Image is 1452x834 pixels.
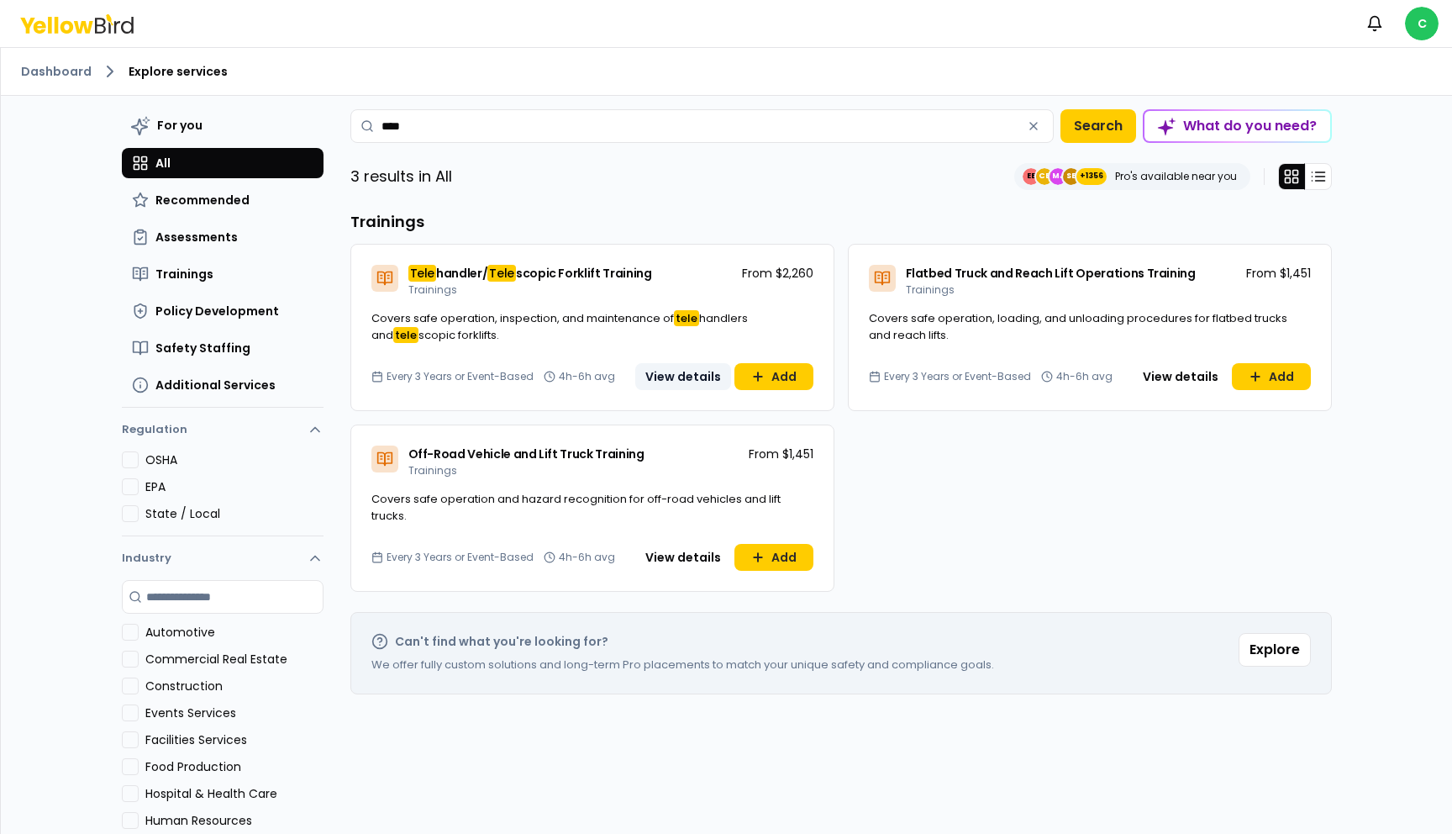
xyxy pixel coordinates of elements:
span: All [155,155,171,172]
p: From $1,451 [1246,265,1311,282]
button: View details [635,544,731,571]
p: Pro's available near you [1115,170,1237,183]
span: scopic forklifts. [418,327,499,343]
a: Dashboard [21,63,92,80]
span: MJ [1050,168,1066,185]
span: CE [1036,168,1053,185]
span: C [1405,7,1439,40]
nav: breadcrumb [21,61,1432,82]
label: Food Production [145,758,324,775]
span: scopic Forklift Training [516,265,652,282]
span: Covers safe operation and hazard recognition for off-road vehicles and lift trucks. [371,491,781,524]
button: Add [1232,363,1311,390]
button: Safety Staffing [122,333,324,363]
button: Industry [122,536,324,580]
span: handlers and [371,310,748,343]
span: SE [1063,168,1080,185]
span: Policy Development [155,303,279,319]
mark: Tele [487,265,516,282]
span: Explore services [129,63,228,80]
span: For you [157,117,203,134]
span: +1356 [1080,168,1103,185]
label: OSHA [145,451,324,468]
span: Recommended [155,192,250,208]
label: Facilities Services [145,731,324,748]
span: Every 3 Years or Event-Based [884,370,1031,383]
label: EPA [145,478,324,495]
button: Policy Development [122,296,324,326]
button: Additional Services [122,370,324,400]
span: Off-Road Vehicle and Lift Truck Training [408,446,644,462]
span: Assessments [155,229,238,245]
label: Events Services [145,705,324,721]
button: Regulation [122,414,324,451]
span: Trainings [408,463,457,478]
button: For you [122,109,324,141]
label: Commercial Real Estate [145,651,324,668]
p: From $1,451 [749,446,813,462]
span: Additional Services [155,377,276,393]
span: Covers safe operation, loading, and unloading procedures for flatbed trucks and reach lifts. [869,310,1287,343]
span: Trainings [906,282,955,297]
span: 4h-6h avg [1056,370,1113,383]
span: handler/ [436,265,487,282]
label: Construction [145,678,324,694]
label: Automotive [145,624,324,641]
label: State / Local [145,505,324,522]
span: 4h-6h avg [559,551,615,564]
button: Assessments [122,222,324,252]
div: What do you need? [1144,111,1330,141]
label: Hospital & Health Care [145,785,324,802]
button: Trainings [122,259,324,289]
h2: Can't find what you're looking for? [395,633,608,650]
span: Every 3 Years or Event-Based [387,551,534,564]
span: Covers safe operation, inspection, and maintenance of [371,310,674,326]
mark: Tele [408,265,437,282]
button: What do you need? [1143,109,1332,143]
button: Add [734,544,813,571]
span: 4h-6h avg [559,370,615,383]
p: We offer fully custom solutions and long-term Pro placements to match your unique safety and comp... [371,657,994,673]
button: Add [734,363,813,390]
span: Flatbed Truck and Reach Lift Operations Training [906,265,1196,282]
span: Every 3 Years or Event-Based [387,370,534,383]
button: View details [1133,363,1228,390]
button: All [122,148,324,178]
h3: Trainings [350,210,1332,234]
span: Trainings [155,266,213,282]
p: From $2,260 [742,265,813,282]
span: Trainings [408,282,457,297]
mark: tele [393,327,418,343]
div: Regulation [122,451,324,536]
label: Human Resources [145,812,324,829]
button: View details [635,363,731,390]
mark: tele [674,310,699,326]
button: Explore [1239,633,1311,667]
span: EE [1023,168,1039,185]
p: 3 results in All [350,165,452,188]
span: Safety Staffing [155,340,250,356]
button: Search [1060,109,1136,143]
button: Recommended [122,185,324,215]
